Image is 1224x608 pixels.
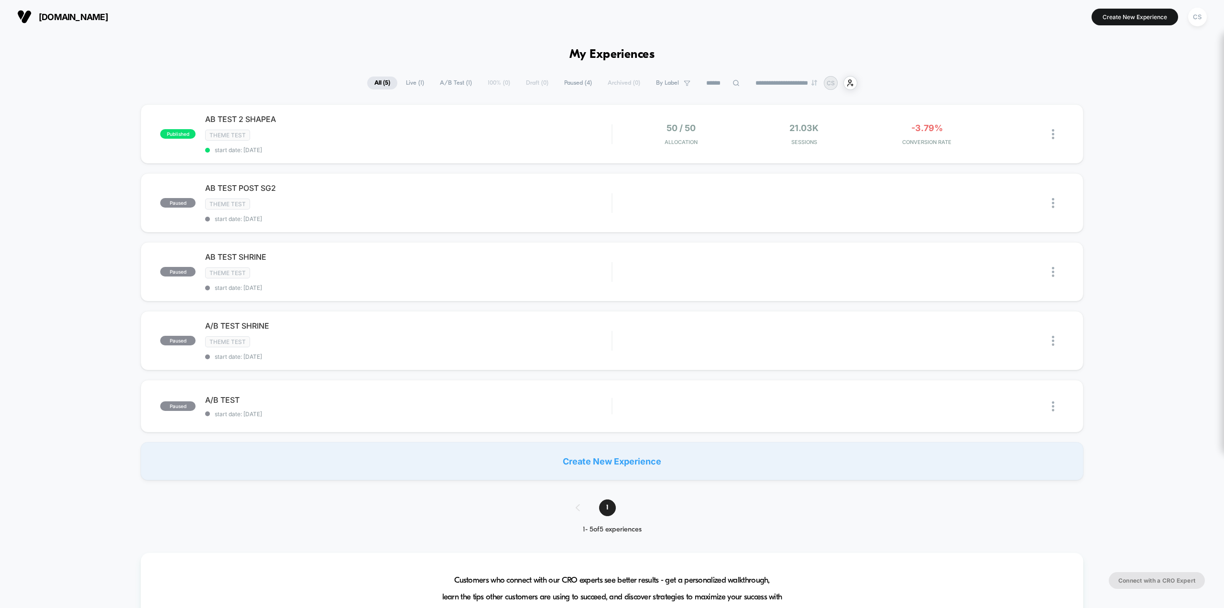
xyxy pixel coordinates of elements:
[205,199,250,210] span: Theme Test
[367,77,397,89] span: All ( 5 )
[1185,7,1210,27] button: CS
[665,139,698,145] span: Allocation
[1052,198,1054,208] img: close
[599,499,616,516] span: 1
[17,10,32,24] img: Visually logo
[205,395,612,405] span: A/B TEST
[205,146,612,154] span: start date: [DATE]
[205,336,250,347] span: Theme Test
[399,77,431,89] span: Live ( 1 )
[1052,336,1054,346] img: close
[39,12,108,22] span: [DOMAIN_NAME]
[205,215,612,222] span: start date: [DATE]
[205,321,612,331] span: A/B TEST SHRINE
[566,526,658,534] div: 1 - 5 of 5 experiences
[160,129,196,139] span: published
[745,139,863,145] span: Sessions
[1052,129,1054,139] img: close
[789,123,819,133] span: 21.03k
[205,284,612,291] span: start date: [DATE]
[160,198,196,208] span: paused
[569,48,655,62] h1: My Experiences
[160,267,196,276] span: paused
[205,183,612,193] span: AB TEST POST SG2
[1092,9,1178,25] button: Create New Experience
[811,80,817,86] img: end
[205,267,250,278] span: Theme Test
[205,130,250,141] span: Theme Test
[667,123,696,133] span: 50 / 50
[1052,401,1054,411] img: close
[205,252,612,262] span: AB TEST SHRINE
[1052,267,1054,277] img: close
[205,410,612,418] span: start date: [DATE]
[656,79,679,87] span: By Label
[911,123,943,133] span: -3.79%
[433,77,479,89] span: A/B Test ( 1 )
[141,442,1083,480] div: Create New Experience
[160,401,196,411] span: paused
[14,9,111,24] button: [DOMAIN_NAME]
[1188,8,1207,26] div: CS
[868,139,986,145] span: CONVERSION RATE
[160,336,196,345] span: paused
[205,114,612,124] span: AB TEST 2 SHAPEA
[205,353,612,360] span: start date: [DATE]
[557,77,599,89] span: Paused ( 4 )
[827,79,835,87] p: CS
[1109,572,1205,589] button: Connect with a CRO Expert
